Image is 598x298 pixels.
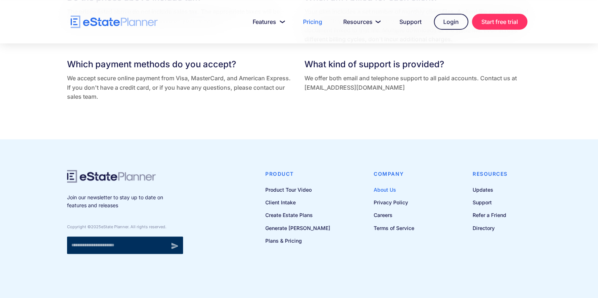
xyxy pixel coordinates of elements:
[434,14,468,30] a: Login
[374,170,414,178] h4: Company
[472,14,527,30] a: Start free trial
[265,236,330,245] a: Plans & Pricing
[67,74,294,102] p: We accept secure online payment from Visa, MasterCard, and American Express. If you don't have a ...
[374,210,414,220] a: Careers
[265,185,330,194] a: Product Tour Video
[473,210,508,220] a: Refer a Friend
[67,58,294,71] h3: Which payment methods do you accept?
[374,223,414,233] a: Terms of Service
[244,14,291,29] a: Features
[374,185,414,194] a: About Us
[473,223,508,233] a: Directory
[91,224,101,229] span: 2025
[304,74,531,92] p: We offer both email and telephone support to all paid accounts. Contact us at [EMAIL_ADDRESS][DOM...
[473,185,508,194] a: Updates
[374,198,414,207] a: Privacy Policy
[294,14,331,29] a: Pricing
[265,198,330,207] a: Client Intake
[265,210,330,220] a: Create Estate Plans
[473,198,508,207] a: Support
[304,58,531,71] h3: What kind of support is provided?
[265,223,330,233] a: Generate [PERSON_NAME]
[391,14,430,29] a: Support
[335,14,387,29] a: Resources
[265,170,330,178] h4: Product
[473,170,508,178] h4: Resources
[67,193,183,210] p: Join our newsletter to stay up to date on features and releases
[67,237,183,254] form: Newsletter signup
[67,224,183,229] div: Copyright © eState Planner. All rights reserved.
[71,16,158,28] a: home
